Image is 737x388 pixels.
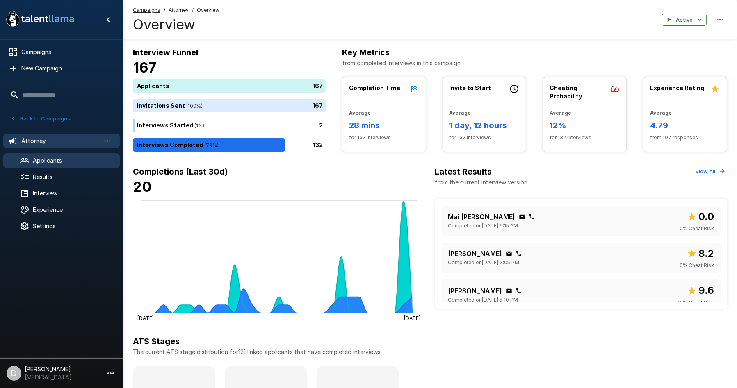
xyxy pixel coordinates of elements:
[687,283,714,298] span: Overall score out of 10
[137,315,154,321] tspan: [DATE]
[687,209,714,225] span: Overall score out of 10
[550,119,620,132] h6: 12%
[516,250,522,257] div: Click to copy
[342,59,727,67] p: from completed interviews in this campaign
[698,211,714,222] b: 0.0
[313,141,323,150] p: 132
[448,286,502,296] p: [PERSON_NAME]
[313,82,323,91] p: 167
[448,259,520,267] span: Completed on [DATE] 7:05 PM
[133,178,152,195] b: 20
[133,336,180,346] b: ATS Stages
[550,110,571,116] b: Average
[687,246,714,261] span: Overall score out of 10
[319,121,323,130] p: 2
[450,119,520,132] h6: 1 day, 12 hours
[516,288,522,294] div: Click to copy
[349,119,419,132] h6: 28 mins
[506,250,512,257] div: Click to copy
[519,213,525,220] div: Click to copy
[448,212,516,222] p: Mai [PERSON_NAME]
[197,6,219,14] span: Overview
[529,213,535,220] div: Click to copy
[349,134,419,142] span: for 132 interviews
[550,84,582,100] b: Cheating Probability
[450,134,520,142] span: for 132 interviews
[435,167,492,177] b: Latest Results
[678,299,714,307] span: 16 % Cheat Risk
[133,348,727,356] p: The current ATS stage distribution for 121 linked applicants that have completed interviews
[450,84,491,91] b: Invite to Start
[450,110,471,116] b: Average
[650,134,720,142] span: from 107 responses
[133,167,228,177] b: Completions (Last 30d)
[133,16,219,33] h4: Overview
[680,261,714,270] span: 0 % Cheat Risk
[349,84,400,91] b: Completion Time
[404,315,420,321] tspan: [DATE]
[313,102,323,110] p: 167
[698,284,714,296] b: 9.6
[169,6,189,14] span: Attorney
[435,178,528,186] p: from the current interview version
[506,288,512,294] div: Click to copy
[662,14,707,26] button: Active
[550,134,620,142] span: for 132 interviews
[349,110,371,116] b: Average
[342,48,390,57] b: Key Metrics
[650,110,672,116] b: Average
[448,249,502,259] p: [PERSON_NAME]
[448,296,518,304] span: Completed on [DATE] 5:10 PM
[650,84,704,91] b: Experience Rating
[133,48,198,57] b: Interview Funnel
[448,222,518,230] span: Completed on [DATE] 9:15 AM
[650,119,720,132] h6: 4.79
[698,247,714,259] b: 8.2
[133,7,160,13] u: Campaigns
[693,165,727,178] button: View All
[164,6,165,14] span: /
[133,59,156,76] b: 167
[192,6,194,14] span: /
[680,225,714,233] span: 0 % Cheat Risk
